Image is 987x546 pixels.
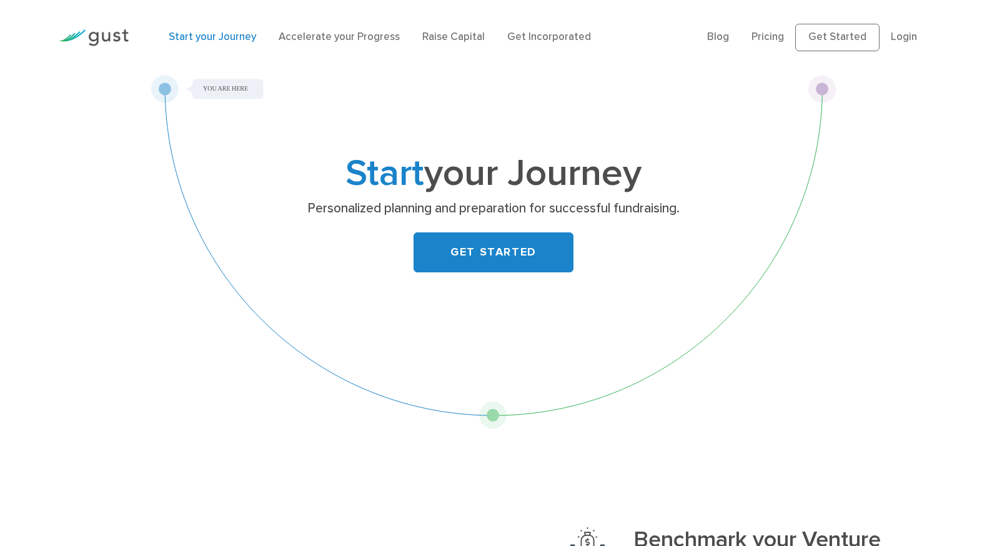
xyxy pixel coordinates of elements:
a: Get Started [795,24,880,51]
a: Get Incorporated [507,31,591,43]
p: Personalized planning and preparation for successful fundraising. [252,200,736,217]
a: Login [891,31,917,43]
h1: your Journey [247,157,740,191]
a: Raise Capital [422,31,485,43]
a: Pricing [751,31,784,43]
a: Start your Journey [169,31,256,43]
img: Gust Logo [59,29,129,46]
span: Start [345,151,424,196]
a: GET STARTED [414,232,573,272]
a: Blog [707,31,729,43]
a: Accelerate your Progress [279,31,400,43]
